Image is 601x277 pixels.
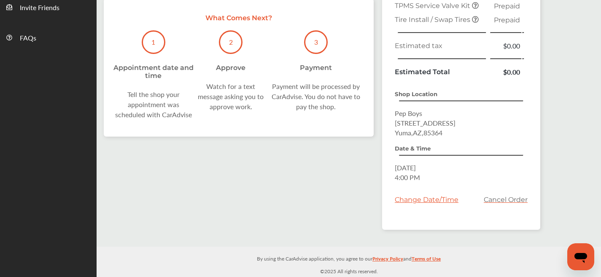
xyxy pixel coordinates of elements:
iframe: Button to launch messaging window [567,243,594,270]
p: 2 [229,37,233,47]
div: Change Date/Time [395,196,458,204]
span: Yuma , AZ , 85364 [395,128,442,137]
span: Tire Install / Swap Tires [395,16,472,24]
div: © 2025 All rights reserved. [97,247,601,277]
span: Prepaid [494,2,520,10]
span: FAQs [20,33,36,44]
strong: Date & Time [395,145,431,152]
span: [STREET_ADDRESS] [395,118,455,128]
td: Estimated tax [393,39,489,53]
div: Payment [300,64,332,72]
p: By using the CarAdvise application, you agree to our and [97,254,601,263]
p: 3 [314,37,318,47]
td: Estimated Total [393,65,489,79]
td: $0.00 [489,39,522,53]
span: Prepaid [494,16,520,24]
span: [DATE] [395,163,416,172]
div: Appointment date and time [112,64,195,80]
div: Watch for a text message asking you to approve work. [195,81,267,112]
p: 1 [151,37,155,47]
span: Invite Friends [20,3,59,13]
div: Approve [216,64,245,72]
a: Privacy Policy [372,254,403,267]
td: $0.00 [489,65,522,79]
a: Terms of Use [412,254,441,267]
p: What Comes Next? [112,14,365,22]
div: Tell the shop your appointment was scheduled with CarAdvise [112,89,195,120]
span: TPMS Service Valve Kit [395,2,472,10]
span: Pep Boys [395,108,422,118]
span: 4:00 PM [395,172,420,182]
a: Cancel Order [484,196,528,204]
div: Payment will be processed by CarAdvise. You do not have to pay the shop. [267,81,365,112]
strong: Shop Location [395,91,437,97]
